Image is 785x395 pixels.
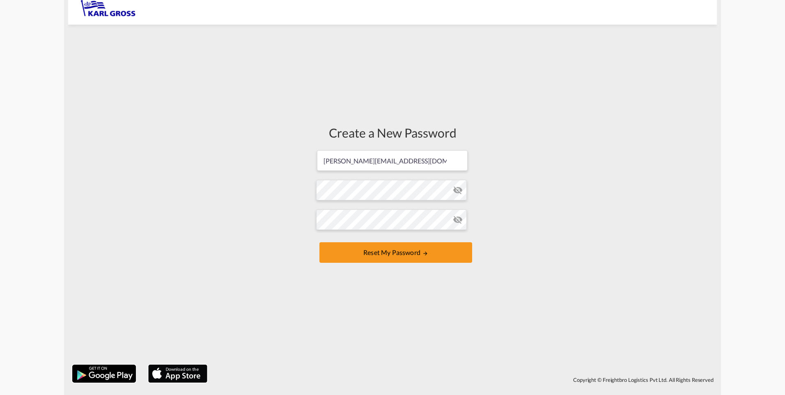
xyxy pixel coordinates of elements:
div: Create a New Password [316,124,469,141]
md-icon: icon-eye-off [453,215,463,225]
button: UPDATE MY PASSWORD [319,242,472,263]
md-icon: icon-eye-off [453,185,463,195]
input: Email address [317,150,468,171]
img: apple.png [147,364,208,384]
div: Copyright © Freightbro Logistics Pvt Ltd. All Rights Reserved [211,373,717,387]
img: google.png [71,364,137,384]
